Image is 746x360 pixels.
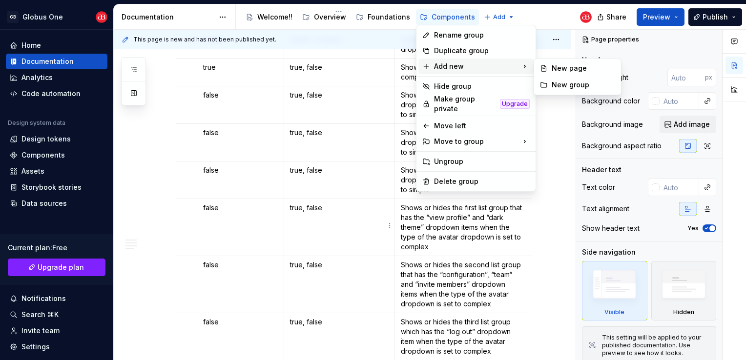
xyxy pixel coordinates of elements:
div: Duplicate group [434,46,530,56]
div: Move to group [418,134,534,149]
div: Ungroup [434,157,530,166]
div: Upgrade [500,99,530,109]
div: Add new [418,59,534,74]
div: Rename group [434,30,530,40]
div: Make group private [434,94,496,114]
div: Move left [434,121,530,131]
div: Delete group [434,177,530,186]
div: Hide group [434,81,530,91]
